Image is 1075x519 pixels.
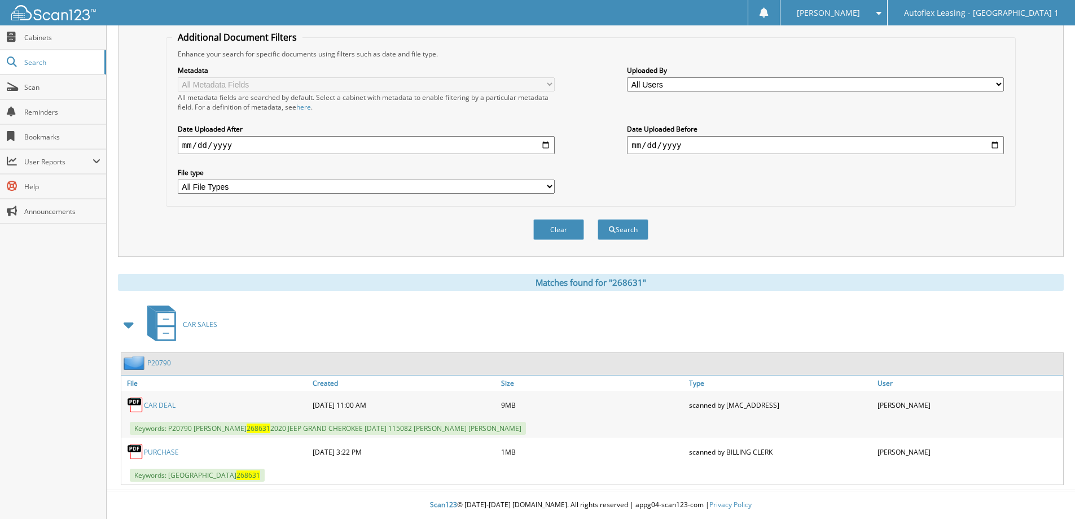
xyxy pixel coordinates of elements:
[627,124,1004,134] label: Date Uploaded Before
[797,10,860,16] span: [PERSON_NAME]
[709,500,752,509] a: Privacy Policy
[498,394,687,416] div: 9MB
[124,356,147,370] img: folder2.png
[627,66,1004,75] label: Uploaded By
[686,394,875,416] div: scanned by [MAC_ADDRESS]
[686,376,875,391] a: Type
[24,157,93,167] span: User Reports
[875,441,1063,463] div: [PERSON_NAME]
[178,136,555,154] input: start
[24,58,99,67] span: Search
[144,447,179,457] a: PURCHASE
[127,443,144,460] img: PDF.png
[172,49,1010,59] div: Enhance your search for specific documents using filters such as date and file type.
[24,132,100,142] span: Bookmarks
[310,441,498,463] div: [DATE] 3:22 PM
[11,5,96,20] img: scan123-logo-white.svg
[627,136,1004,154] input: end
[107,491,1075,519] div: © [DATE]-[DATE] [DOMAIN_NAME]. All rights reserved | appg04-scan123-com |
[247,424,270,433] span: 268631
[24,182,100,191] span: Help
[24,82,100,92] span: Scan
[130,469,265,482] span: Keywords: [GEOGRAPHIC_DATA]
[904,10,1059,16] span: Autoflex Leasing - [GEOGRAPHIC_DATA] 1
[1019,465,1075,519] iframe: Chat Widget
[24,107,100,117] span: Reminders
[498,376,687,391] a: Size
[236,470,260,480] span: 268631
[127,396,144,413] img: PDF.png
[178,168,555,177] label: File type
[178,66,555,75] label: Metadata
[875,394,1063,416] div: [PERSON_NAME]
[141,302,217,347] a: CAR SALES
[118,274,1064,291] div: Matches found for "268631"
[430,500,457,509] span: Scan123
[121,376,310,391] a: File
[178,93,555,112] div: All metadata fields are searched by default. Select a cabinet with metadata to enable filtering b...
[686,441,875,463] div: scanned by BILLING CLERK
[24,33,100,42] span: Cabinets
[178,124,555,134] label: Date Uploaded After
[147,358,171,368] a: P20790
[310,376,498,391] a: Created
[875,376,1063,391] a: User
[498,441,687,463] div: 1MB
[172,31,302,43] legend: Additional Document Filters
[296,102,311,112] a: here
[130,422,526,435] span: Keywords: P20790 [PERSON_NAME] 2020 JEEP GRAND CHEROKEE [DATE] 115082 [PERSON_NAME] [PERSON_NAME]
[598,219,648,240] button: Search
[183,320,217,329] span: CAR SALES
[24,207,100,216] span: Announcements
[310,394,498,416] div: [DATE] 11:00 AM
[144,400,175,410] a: CAR DEAL
[533,219,584,240] button: Clear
